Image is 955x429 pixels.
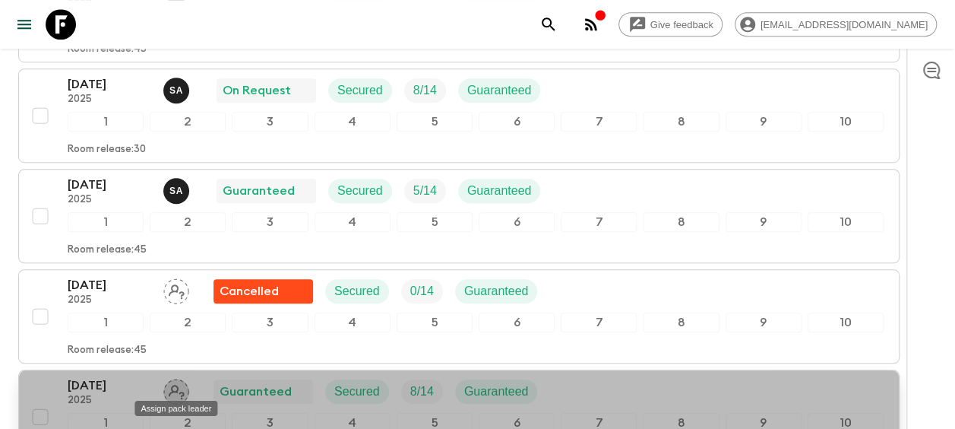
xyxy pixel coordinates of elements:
[68,176,151,194] p: [DATE]
[643,112,719,132] div: 8
[150,313,226,332] div: 2
[413,81,437,100] p: 8 / 14
[220,383,292,401] p: Guaranteed
[808,212,884,232] div: 10
[404,179,446,203] div: Trip Fill
[643,313,719,332] div: 8
[213,279,313,303] div: Flash Pack cancellation
[68,112,144,132] div: 1
[533,9,564,40] button: search adventures
[325,380,389,404] div: Secured
[68,212,144,232] div: 1
[334,383,380,401] p: Secured
[68,395,151,407] p: 2025
[479,212,555,232] div: 6
[68,194,151,206] p: 2025
[328,78,392,103] div: Secured
[163,183,192,195] span: Seleman Ally
[163,78,192,103] button: SA
[479,112,555,132] div: 6
[726,212,802,232] div: 9
[223,81,291,100] p: On Request
[561,112,637,132] div: 7
[68,276,151,294] p: [DATE]
[220,282,279,300] p: Cancelled
[337,81,383,100] p: Secured
[68,75,151,94] p: [DATE]
[808,313,884,332] div: 10
[18,269,900,364] button: [DATE]2025Assign pack leaderFlash Pack cancellationSecuredTrip FillGuaranteed12345678910Room rele...
[337,182,383,200] p: Secured
[404,78,446,103] div: Trip Fill
[68,377,151,395] p: [DATE]
[726,112,802,132] div: 9
[397,112,473,132] div: 5
[163,178,192,204] button: SA
[467,182,532,200] p: Guaranteed
[325,279,389,303] div: Secured
[561,212,637,232] div: 7
[467,81,532,100] p: Guaranteed
[808,112,884,132] div: 10
[334,282,380,300] p: Secured
[479,313,555,332] div: 6
[401,279,443,303] div: Trip Fill
[68,244,147,256] p: Room release: 45
[232,112,308,132] div: 3
[68,94,151,106] p: 2025
[169,185,183,197] p: S A
[752,19,936,30] span: [EMAIL_ADDRESS][DOMAIN_NAME]
[68,294,151,307] p: 2025
[232,212,308,232] div: 3
[315,212,391,232] div: 4
[223,182,295,200] p: Guaranteed
[18,169,900,263] button: [DATE]2025Seleman AllyGuaranteedSecuredTrip FillGuaranteed12345678910Room release:45
[401,380,443,404] div: Trip Fill
[315,112,391,132] div: 4
[315,313,391,332] div: 4
[561,313,637,332] div: 7
[68,313,144,332] div: 1
[410,282,434,300] p: 0 / 14
[410,383,434,401] p: 8 / 14
[735,12,937,37] div: [EMAIL_ADDRESS][DOMAIN_NAME]
[150,112,226,132] div: 2
[68,144,146,156] p: Room release: 30
[163,82,192,94] span: Seleman Ally
[9,9,40,40] button: menu
[397,313,473,332] div: 5
[643,212,719,232] div: 8
[726,313,802,332] div: 9
[464,282,529,300] p: Guaranteed
[397,212,473,232] div: 5
[413,182,437,200] p: 5 / 14
[169,84,183,97] p: S A
[163,383,189,396] span: Assign pack leader
[150,212,226,232] div: 2
[328,179,392,203] div: Secured
[68,43,147,56] p: Room release: 45
[163,283,189,295] span: Assign pack leader
[642,19,722,30] span: Give feedback
[134,401,217,416] div: Assign pack leader
[618,12,723,37] a: Give feedback
[232,313,308,332] div: 3
[464,383,529,401] p: Guaranteed
[18,68,900,163] button: [DATE]2025Seleman AllyOn RequestSecuredTrip FillGuaranteed12345678910Room release:30
[68,345,147,357] p: Room release: 45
